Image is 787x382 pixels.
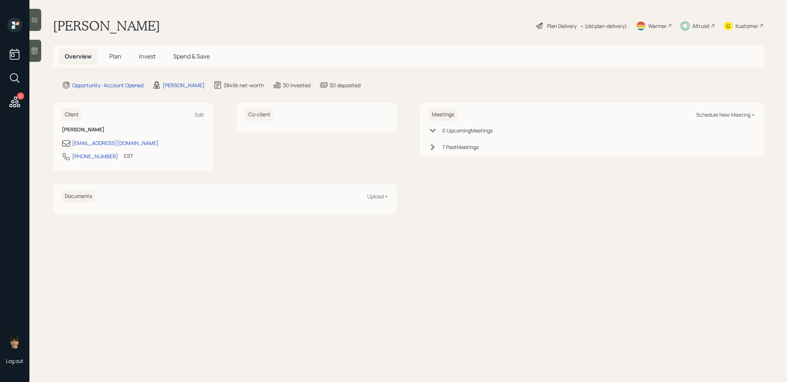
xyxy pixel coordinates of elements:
div: Kustomer [735,22,758,30]
div: 7 Past Meeting s [442,143,479,151]
div: Warmer [648,22,667,30]
h6: Meetings [429,109,457,121]
div: Schedule New Meeting + [696,111,755,118]
h6: Documents [62,190,95,202]
div: 8 [17,92,24,100]
div: Log out [6,357,24,364]
span: Plan [109,52,121,60]
div: [EMAIL_ADDRESS][DOMAIN_NAME] [72,139,159,147]
h1: [PERSON_NAME] [53,18,160,34]
span: Spend & Save [173,52,210,60]
div: EST [124,152,133,160]
div: Altruist [692,22,710,30]
div: Plan Delivery [547,22,577,30]
h6: Client [62,109,82,121]
div: Opportunity · Account Opened [72,81,143,89]
div: Upload + [367,193,388,200]
div: $0 deposited [330,81,361,89]
span: Overview [65,52,92,60]
span: Invest [139,52,156,60]
div: • (old plan-delivery) [580,22,627,30]
div: Edit [195,111,204,118]
div: $849k net-worth [224,81,264,89]
div: [PERSON_NAME] [163,81,205,89]
div: $0 invested [283,81,311,89]
div: [PHONE_NUMBER] [72,152,118,160]
div: 0 Upcoming Meeting s [442,127,493,134]
img: treva-nostdahl-headshot.png [7,334,22,349]
h6: [PERSON_NAME] [62,127,204,133]
h6: Co-client [245,109,273,121]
